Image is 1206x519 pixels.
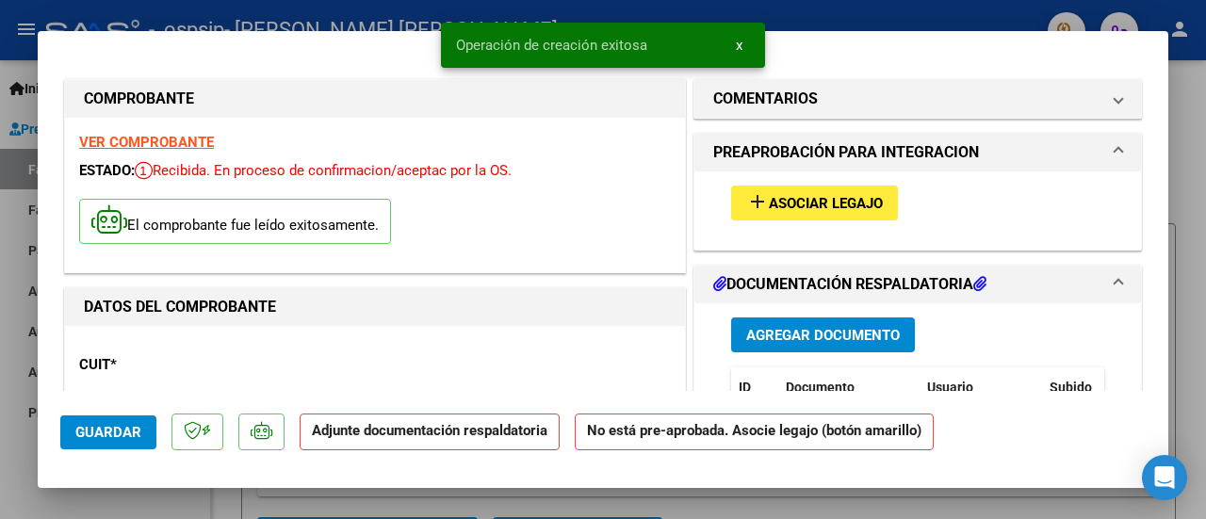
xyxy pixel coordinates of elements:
h1: COMENTARIOS [713,88,818,110]
datatable-header-cell: Documento [778,367,920,408]
span: Usuario [927,380,973,395]
datatable-header-cell: Usuario [920,367,1042,408]
strong: COMPROBANTE [84,89,194,107]
div: Open Intercom Messenger [1142,455,1187,500]
strong: Adjunte documentación respaldatoria [312,422,547,439]
span: x [736,37,742,54]
button: Guardar [60,415,156,449]
datatable-header-cell: Subido [1042,367,1136,408]
h1: DOCUMENTACIÓN RESPALDATORIA [713,273,986,296]
div: PREAPROBACIÓN PARA INTEGRACION [694,171,1141,250]
p: El comprobante fue leído exitosamente. [79,199,391,245]
span: Subido [1050,380,1092,395]
span: Guardar [75,424,141,441]
span: ESTADO: [79,162,135,179]
button: Asociar Legajo [731,186,898,220]
mat-expansion-panel-header: PREAPROBACIÓN PARA INTEGRACION [694,134,1141,171]
strong: No está pre-aprobada. Asocie legajo (botón amarillo) [575,414,934,450]
button: x [721,28,758,62]
span: ID [739,380,751,395]
span: Asociar Legajo [769,195,883,212]
strong: DATOS DEL COMPROBANTE [84,298,276,316]
span: Recibida. En proceso de confirmacion/aceptac por la OS. [135,162,512,179]
mat-expansion-panel-header: COMENTARIOS [694,80,1141,118]
span: Documento [786,380,855,395]
p: CUIT [79,354,256,376]
datatable-header-cell: ID [731,367,778,408]
button: Agregar Documento [731,317,915,352]
h1: PREAPROBACIÓN PARA INTEGRACION [713,141,979,164]
span: Operación de creación exitosa [456,36,647,55]
mat-expansion-panel-header: DOCUMENTACIÓN RESPALDATORIA [694,266,1141,303]
a: VER COMPROBANTE [79,134,214,151]
span: Agregar Documento [746,327,900,344]
mat-icon: add [746,190,769,213]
